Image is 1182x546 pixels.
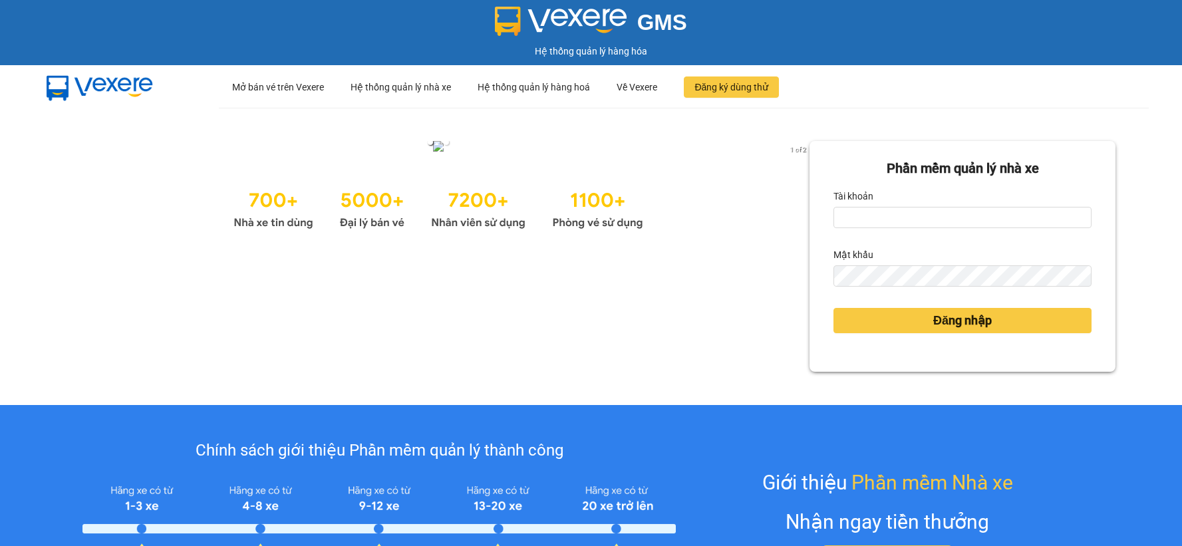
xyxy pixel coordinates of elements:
[428,140,433,145] li: slide item 1
[933,311,992,330] span: Đăng nhập
[762,467,1013,498] div: Giới thiệu
[833,207,1092,228] input: Tài khoản
[82,438,675,464] div: Chính sách giới thiệu Phần mềm quản lý thành công
[833,265,1092,287] input: Mật khẩu
[833,308,1092,333] button: Đăng nhập
[791,141,810,156] button: next slide / item
[786,141,810,158] p: 1 of 2
[3,44,1179,59] div: Hệ thống quản lý hàng hóa
[684,76,779,98] button: Đăng ký dùng thử
[444,140,449,145] li: slide item 2
[495,20,687,31] a: GMS
[851,467,1013,498] span: Phần mềm Nhà xe
[833,158,1092,179] div: Phần mềm quản lý nhà xe
[478,66,590,108] div: Hệ thống quản lý hàng hoá
[617,66,657,108] div: Về Vexere
[232,66,324,108] div: Mở bán vé trên Vexere
[351,66,451,108] div: Hệ thống quản lý nhà xe
[637,10,687,35] span: GMS
[833,244,873,265] label: Mật khẩu
[495,7,627,36] img: logo 2
[833,186,873,207] label: Tài khoản
[694,80,768,94] span: Đăng ký dùng thử
[33,65,166,109] img: mbUUG5Q.png
[786,506,989,537] div: Nhận ngay tiền thưởng
[67,141,85,156] button: previous slide / item
[233,182,643,233] img: Statistics.png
